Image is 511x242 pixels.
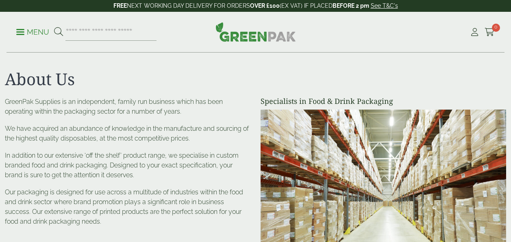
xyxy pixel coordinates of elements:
[16,27,49,37] p: Menu
[5,151,251,180] p: In addition to our extensive ‘off the shelf’ product range, we specialise in custom branded food ...
[371,2,398,9] a: See T&C's
[485,28,495,36] i: Cart
[5,69,506,89] h1: About Us
[5,187,251,227] p: Our packaging is designed for use across a multitude of industries within the food and drink sect...
[470,28,480,36] i: My Account
[492,24,500,32] span: 0
[215,22,296,42] img: GreenPak Supplies
[333,2,369,9] strong: BEFORE 2 pm
[5,124,251,143] p: We have acquired an abundance of knowledge in the manufacture and sourcing of the highest quality...
[16,27,49,35] a: Menu
[113,2,127,9] strong: FREE
[5,97,251,117] p: GreenPak Supplies is an independent, family run business which has been operating within the pack...
[250,2,280,9] strong: OVER £100
[261,97,507,106] h4: Specialists in Food & Drink Packaging
[485,26,495,38] a: 0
